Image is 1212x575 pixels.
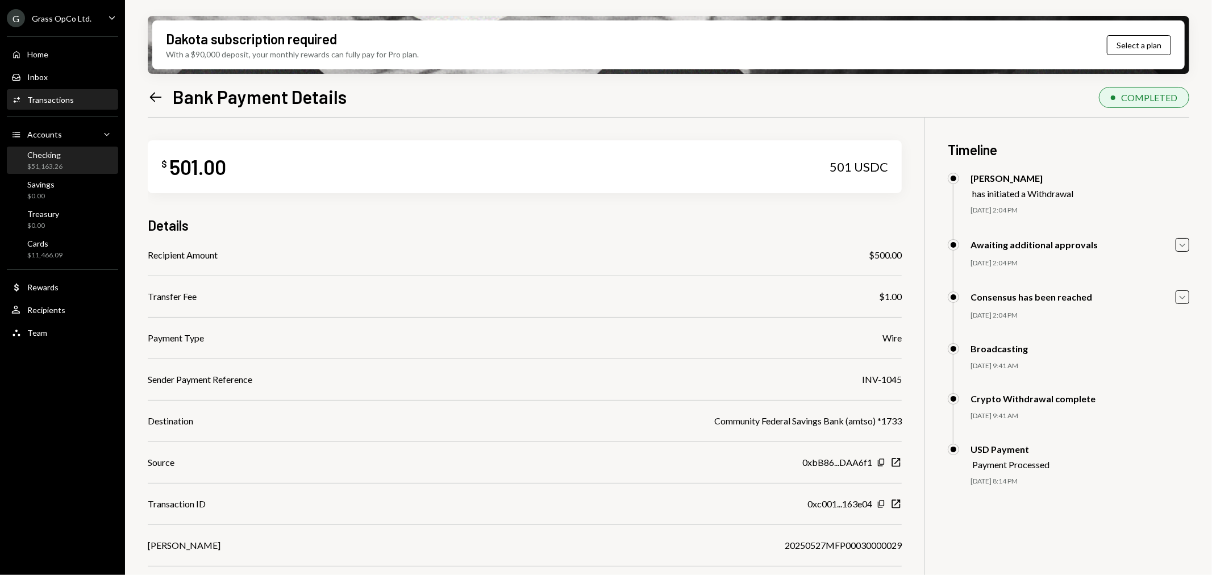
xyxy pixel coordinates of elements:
[148,248,218,262] div: Recipient Amount
[971,411,1189,421] div: [DATE] 9:41 AM
[971,343,1028,354] div: Broadcasting
[830,159,888,175] div: 501 USDC
[148,414,193,428] div: Destination
[7,66,118,87] a: Inbox
[148,216,189,235] h3: Details
[161,159,167,170] div: $
[7,235,118,262] a: Cards$11,466.09
[7,206,118,233] a: Treasury$0.00
[148,331,204,345] div: Payment Type
[27,49,48,59] div: Home
[27,328,47,338] div: Team
[971,259,1189,268] div: [DATE] 2:04 PM
[1121,92,1177,103] div: COMPLETED
[148,497,206,511] div: Transaction ID
[802,456,872,469] div: 0xbB86...DAA6f1
[27,251,63,260] div: $11,466.09
[882,331,902,345] div: Wire
[27,305,65,315] div: Recipients
[27,162,63,172] div: $51,163.26
[148,539,220,552] div: [PERSON_NAME]
[7,147,118,174] a: Checking$51,163.26
[971,206,1189,215] div: [DATE] 2:04 PM
[879,290,902,303] div: $1.00
[714,414,902,428] div: Community Federal Savings Bank (amtso) *1733
[166,48,419,60] div: With a $90,000 deposit, your monthly rewards can fully pay for Pro plan.
[27,180,55,189] div: Savings
[32,14,91,23] div: Grass OpCo Ltd.
[148,290,197,303] div: Transfer Fee
[7,322,118,343] a: Team
[971,444,1049,455] div: USD Payment
[7,277,118,297] a: Rewards
[869,248,902,262] div: $500.00
[148,373,252,386] div: Sender Payment Reference
[972,188,1073,199] div: has initiated a Withdrawal
[972,459,1049,470] div: Payment Processed
[27,209,59,219] div: Treasury
[971,291,1092,302] div: Consensus has been reached
[7,176,118,203] a: Savings$0.00
[971,311,1189,320] div: [DATE] 2:04 PM
[7,44,118,64] a: Home
[7,124,118,144] a: Accounts
[7,9,25,27] div: G
[807,497,872,511] div: 0xc001...163e04
[27,221,59,231] div: $0.00
[27,191,55,201] div: $0.00
[166,30,337,48] div: Dakota subscription required
[862,373,902,386] div: INV-1045
[948,140,1189,159] h3: Timeline
[971,173,1073,184] div: [PERSON_NAME]
[7,89,118,110] a: Transactions
[971,393,1096,404] div: Crypto Withdrawal complete
[173,85,347,108] h1: Bank Payment Details
[148,456,174,469] div: Source
[971,477,1189,486] div: [DATE] 8:14 PM
[7,299,118,320] a: Recipients
[169,154,226,180] div: 501.00
[27,282,59,292] div: Rewards
[971,361,1189,371] div: [DATE] 9:41 AM
[27,130,62,139] div: Accounts
[27,72,48,82] div: Inbox
[27,239,63,248] div: Cards
[27,150,63,160] div: Checking
[27,95,74,105] div: Transactions
[1107,35,1171,55] button: Select a plan
[785,539,902,552] div: 20250527MFP00030000029
[971,239,1098,250] div: Awaiting additional approvals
